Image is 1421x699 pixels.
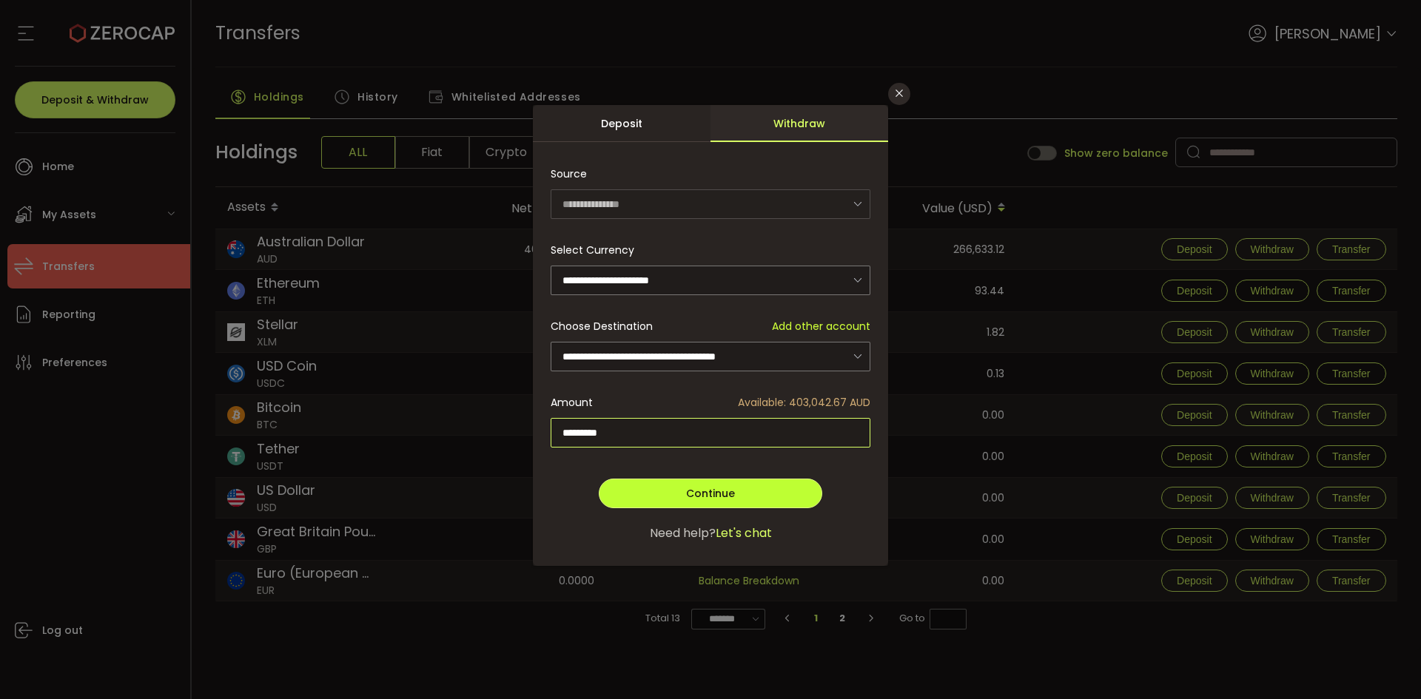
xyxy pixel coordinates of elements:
label: Select Currency [551,243,643,257]
iframe: Chat Widget [1347,628,1421,699]
div: Deposit [533,105,710,142]
div: Withdraw [710,105,888,142]
span: Amount [551,395,593,411]
span: Choose Destination [551,319,653,334]
span: Add other account [772,319,870,334]
span: Continue [686,486,735,501]
div: dialog [533,105,888,566]
button: Close [888,83,910,105]
button: Continue [599,479,822,508]
span: Let's chat [716,524,772,542]
span: Available: 403,042.67 AUD [738,395,870,411]
span: Need help? [650,524,716,542]
span: Source [551,159,587,189]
